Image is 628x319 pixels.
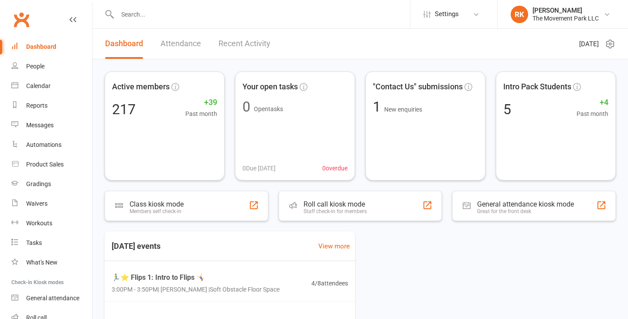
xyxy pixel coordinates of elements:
[577,109,608,119] span: Past month
[26,161,64,168] div: Product Sales
[532,14,599,22] div: The Movement Park LLC
[11,135,92,155] a: Automations
[503,81,571,93] span: Intro Pack Students
[26,82,51,89] div: Calendar
[477,200,574,208] div: General attendance kiosk mode
[11,37,92,57] a: Dashboard
[105,238,167,254] h3: [DATE] events
[11,115,92,135] a: Messages
[160,29,201,59] a: Attendance
[384,106,422,113] span: New enquiries
[26,122,54,129] div: Messages
[112,271,280,283] span: 🏃‍♂️⭐ Flips 1: Intro to Flips 🤸‍♀️
[11,194,92,214] a: Waivers
[477,208,574,214] div: Great for the front desk
[11,76,92,96] a: Calendar
[435,4,459,24] span: Settings
[11,214,92,233] a: Workouts
[11,155,92,174] a: Product Sales
[511,6,528,23] div: RK
[11,57,92,76] a: People
[185,96,217,109] span: +39
[254,105,283,112] span: Open tasks
[26,239,42,246] div: Tasks
[11,253,92,272] a: What's New
[26,220,52,227] div: Workouts
[26,259,58,266] div: What's New
[311,278,348,288] span: 4 / 8 attendees
[115,8,410,20] input: Search...
[304,200,367,208] div: Roll call kiosk mode
[26,180,51,187] div: Gradings
[242,81,298,93] span: Your open tasks
[11,96,92,115] a: Reports
[11,174,92,194] a: Gradings
[322,163,348,173] span: 0 overdue
[130,200,184,208] div: Class kiosk mode
[304,208,367,214] div: Staff check-in for members
[577,96,608,109] span: +4
[11,288,92,308] a: General attendance kiosk mode
[112,102,136,116] div: 217
[185,109,217,119] span: Past month
[112,285,280,294] span: 3:00PM - 3:50PM | [PERSON_NAME] | Soft Obstacle Floor Space
[10,9,32,31] a: Clubworx
[26,102,48,109] div: Reports
[26,63,44,70] div: People
[242,100,250,114] div: 0
[242,163,276,173] span: 0 Due [DATE]
[373,81,463,93] span: "Contact Us" submissions
[26,295,79,302] div: General attendance
[218,29,270,59] a: Recent Activity
[11,233,92,253] a: Tasks
[112,81,170,93] span: Active members
[503,102,511,116] div: 5
[130,208,184,214] div: Members self check-in
[26,43,56,50] div: Dashboard
[373,98,384,115] span: 1
[318,241,350,251] a: View more
[26,200,48,207] div: Waivers
[579,39,599,49] span: [DATE]
[105,29,143,59] a: Dashboard
[26,141,61,148] div: Automations
[532,7,599,14] div: [PERSON_NAME]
